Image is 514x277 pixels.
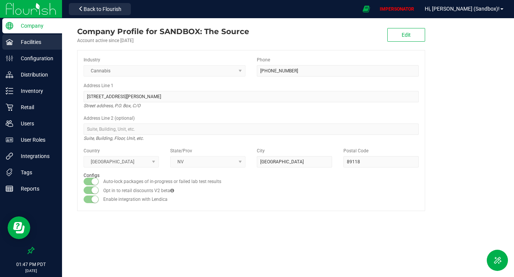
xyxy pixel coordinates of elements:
p: Distribution [13,70,59,79]
i: Street address, P.O. Box, C/O [84,101,140,110]
input: Suite, Building, Unit, etc. [84,124,419,135]
input: Address [84,91,419,102]
p: Retail [13,103,59,112]
p: 01:47 PM PDT [3,261,59,268]
inline-svg: Configuration [6,55,13,62]
span: Hi, [PERSON_NAME] (Sandbox)! [425,6,500,12]
inline-svg: Retail [6,103,13,111]
label: Country [84,147,100,154]
inline-svg: Facilities [6,38,13,46]
inline-svg: Tags [6,169,13,176]
inline-svg: Company [6,22,13,30]
label: Phone [257,56,270,63]
label: State/Prov [170,147,192,154]
div: Account active since [DATE] [77,37,249,44]
p: Users [13,119,59,128]
label: City [257,147,265,154]
iframe: Resource center [8,216,30,239]
inline-svg: Reports [6,185,13,192]
inline-svg: User Roles [6,136,13,144]
input: (123) 456-7890 [257,65,419,77]
p: User Roles [13,135,59,144]
label: Postal Code [343,147,368,154]
p: Inventory [13,86,59,95]
input: Postal Code [343,156,419,167]
inline-svg: Inventory [6,87,13,95]
label: Enable integration with Lendica [103,196,168,203]
h2: Configs [84,173,419,178]
label: Auto-lock packages of in-progress or failed lab test results [103,178,221,185]
p: Facilities [13,38,59,47]
p: Reports [13,184,59,193]
label: Opt in to retail discounts V2 beta [103,187,174,194]
span: Open Ecommerce Menu [358,2,375,16]
inline-svg: Distribution [6,71,13,78]
inline-svg: Integrations [6,152,13,160]
button: Edit [387,28,425,42]
i: Suite, Building, Floor, Unit, etc. [84,134,144,143]
p: Configuration [13,54,59,63]
p: [DATE] [3,268,59,274]
span: Edit [402,32,411,38]
p: Integrations [13,152,59,161]
inline-svg: Users [6,120,13,127]
p: Company [13,21,59,30]
button: Toggle Menu [487,250,508,271]
label: Pin the sidebar to full width on large screens [27,247,35,254]
p: Tags [13,168,59,177]
button: Back to Flourish [69,3,131,15]
label: Address Line 2 (optional) [84,115,135,122]
label: Address Line 1 [84,82,113,89]
div: SANDBOX: The Source [77,26,249,37]
input: City [257,156,332,167]
span: Back to Flourish [84,6,121,12]
p: IMPERSONATOR [377,6,417,13]
label: Industry [84,56,100,63]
